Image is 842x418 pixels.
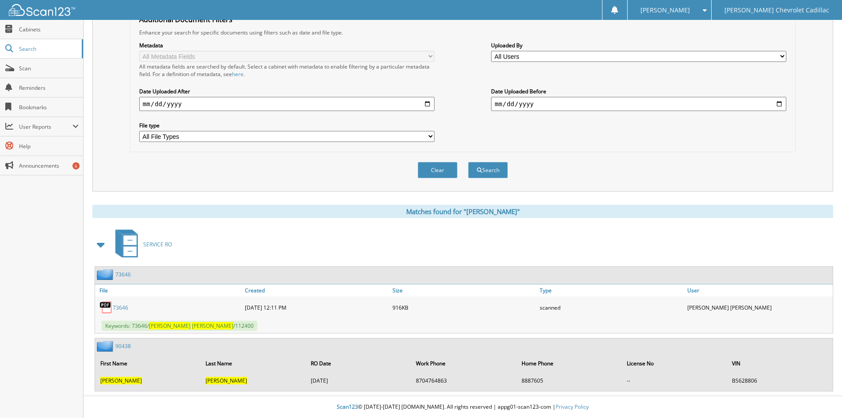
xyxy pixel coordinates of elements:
[537,299,685,316] div: scanned
[685,299,833,316] div: [PERSON_NAME] [PERSON_NAME]
[96,354,200,372] th: First Name
[135,29,791,36] div: Enhance your search for specific documents using filters such as date and file type.
[491,88,786,95] label: Date Uploaded Before
[537,284,685,296] a: Type
[19,65,79,72] span: Scan
[19,26,79,33] span: Cabinets
[143,241,172,248] span: SERVICE RO
[622,373,727,388] td: --
[115,342,131,350] a: 90438
[9,4,75,16] img: scan123-logo-white.svg
[99,301,113,314] img: PDF.png
[728,354,832,372] th: VIN
[232,70,244,78] a: here
[798,376,842,418] iframe: Chat Widget
[306,373,411,388] td: [DATE]
[337,403,358,410] span: Scan123
[206,377,247,384] span: [PERSON_NAME]
[411,354,516,372] th: Work Phone
[110,227,172,262] a: SERVICE RO
[139,63,434,78] div: All metadata fields are searched by default. Select a cabinet with metadata to enable filtering b...
[517,373,621,388] td: 8887605
[72,162,80,169] div: 6
[685,284,833,296] a: User
[468,162,508,178] button: Search
[728,373,832,388] td: BS628806
[19,123,72,130] span: User Reports
[517,354,621,372] th: Home Phone
[139,88,434,95] label: Date Uploaded After
[139,42,434,49] label: Metadata
[201,354,305,372] th: Last Name
[84,396,842,418] div: © [DATE]-[DATE] [DOMAIN_NAME]. All rights reserved | appg01-scan123-com |
[92,205,833,218] div: Matches found for "[PERSON_NAME]"
[19,142,79,150] span: Help
[724,8,829,13] span: [PERSON_NAME] Chevrolet Cadillac
[390,284,538,296] a: Size
[243,299,390,316] div: [DATE] 12:11 PM
[192,322,233,330] span: [PERSON_NAME]
[418,162,457,178] button: Clear
[19,45,77,53] span: Search
[97,269,115,280] img: folder2.png
[100,377,142,384] span: [PERSON_NAME]
[390,299,538,316] div: 916KB
[19,162,79,169] span: Announcements
[97,341,115,352] img: folder2.png
[95,284,243,296] a: File
[149,322,190,330] span: [PERSON_NAME]
[491,42,786,49] label: Uploaded By
[491,97,786,111] input: end
[640,8,690,13] span: [PERSON_NAME]
[102,321,257,331] span: Keywords: 73646/ /112400
[139,97,434,111] input: start
[556,403,589,410] a: Privacy Policy
[622,354,727,372] th: License No
[139,122,434,129] label: File type
[19,84,79,92] span: Reminders
[243,284,390,296] a: Created
[306,354,411,372] th: RO Date
[113,304,128,311] a: 73646
[115,271,131,278] a: 73646
[19,104,79,111] span: Bookmarks
[411,373,516,388] td: 8704764863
